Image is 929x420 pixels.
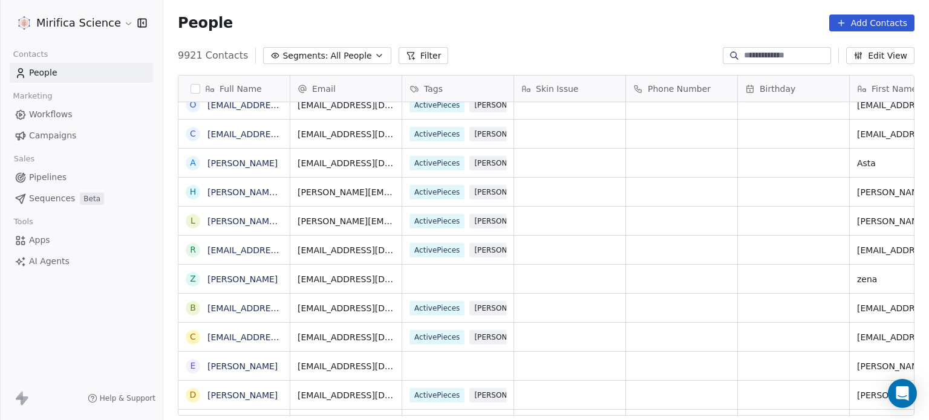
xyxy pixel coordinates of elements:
[10,251,153,271] a: AI Agents
[29,108,73,121] span: Workflows
[10,167,153,187] a: Pipelines
[220,83,262,95] span: Full Name
[190,273,196,285] div: z
[626,76,737,102] div: Phone Number
[29,234,50,247] span: Apps
[100,393,155,403] span: Help & Support
[424,83,443,95] span: Tags
[290,76,402,102] div: Email
[298,331,394,343] span: [EMAIL_ADDRESS][DOMAIN_NAME]
[8,150,40,168] span: Sales
[514,76,625,102] div: Skin Issue
[648,83,711,95] span: Phone Number
[207,158,278,168] a: [PERSON_NAME]
[207,187,426,197] a: [PERSON_NAME][EMAIL_ADDRESS][DOMAIN_NAME]
[191,360,196,372] div: E
[10,105,153,124] a: Workflows
[178,102,290,416] div: grid
[190,157,196,169] div: A
[189,99,196,111] div: o
[402,76,513,102] div: Tags
[10,126,153,146] a: Campaigns
[207,361,278,371] a: [PERSON_NAME]
[409,214,464,228] span: ActivePieces
[29,66,57,79] span: People
[190,331,196,343] div: c
[17,16,31,30] img: MIRIFICA%20science_logo_icon-big.png
[178,76,290,102] div: Full Name
[872,83,917,95] span: First Name
[298,186,394,198] span: [PERSON_NAME][EMAIL_ADDRESS][DOMAIN_NAME]
[178,48,248,63] span: 9921 Contacts
[15,13,129,33] button: Mirifica Science
[190,244,196,256] div: r
[409,98,464,112] span: ActivePieces
[469,127,559,141] span: [PERSON_NAME][URL]
[191,215,195,227] div: l
[469,388,559,402] span: [PERSON_NAME][URL]
[190,389,197,401] div: D
[846,47,914,64] button: Edit View
[312,83,336,95] span: Email
[469,243,559,257] span: [PERSON_NAME][URL]
[409,127,464,141] span: ActivePieces
[29,255,70,268] span: AI Agents
[409,156,464,170] span: ActivePieces
[298,302,394,314] span: [EMAIL_ADDRESS][DOMAIN_NAME]
[409,301,464,315] span: ActivePieces
[330,50,371,62] span: All People
[298,389,394,401] span: [EMAIL_ADDRESS][DOMAIN_NAME]
[399,47,449,64] button: Filter
[10,230,153,250] a: Apps
[469,214,559,228] span: [PERSON_NAME][URL]
[409,185,464,199] span: ActivePieces
[29,129,76,142] span: Campaigns
[298,360,394,372] span: [EMAIL_ADDRESS][DOMAIN_NAME]
[10,189,153,208] a: SequencesBeta
[8,45,53,63] span: Contacts
[298,244,394,256] span: [EMAIL_ADDRESS][DOMAIN_NAME]
[207,274,278,284] a: [PERSON_NAME]
[190,128,196,140] div: c
[207,390,278,400] a: [PERSON_NAME]
[409,243,464,257] span: ActivePieces
[469,185,559,199] span: [PERSON_NAME][URL]
[469,330,559,344] span: [PERSON_NAME][URL]
[207,100,356,110] a: [EMAIL_ADDRESS][DOMAIN_NAME]
[469,156,559,170] span: [PERSON_NAME][URL]
[88,393,155,403] a: Help & Support
[298,157,394,169] span: [EMAIL_ADDRESS][DOMAIN_NAME]
[409,330,464,344] span: ActivePieces
[298,215,394,227] span: [PERSON_NAME][EMAIL_ADDRESS][PERSON_NAME][DOMAIN_NAME]
[178,14,233,32] span: People
[36,15,121,31] span: Mirifica Science
[80,193,104,205] span: Beta
[190,186,197,198] div: h
[29,171,67,184] span: Pipelines
[760,83,795,95] span: Birthday
[282,50,328,62] span: Segments:
[8,213,38,231] span: Tools
[29,192,75,205] span: Sequences
[298,273,394,285] span: [EMAIL_ADDRESS][DOMAIN_NAME]
[8,87,57,105] span: Marketing
[190,302,196,314] div: b
[536,83,578,95] span: Skin Issue
[888,379,917,408] div: Open Intercom Messenger
[469,301,559,315] span: [PERSON_NAME][URL]
[829,15,914,31] button: Add Contacts
[207,332,356,342] a: [EMAIL_ADDRESS][DOMAIN_NAME]
[207,245,356,255] a: [EMAIL_ADDRESS][DOMAIN_NAME]
[298,99,394,111] span: [EMAIL_ADDRESS][DOMAIN_NAME]
[207,216,496,226] a: [PERSON_NAME][EMAIL_ADDRESS][PERSON_NAME][DOMAIN_NAME]
[298,128,394,140] span: [EMAIL_ADDRESS][DOMAIN_NAME]
[207,129,356,139] a: [EMAIL_ADDRESS][DOMAIN_NAME]
[409,388,464,402] span: ActivePieces
[10,63,153,83] a: People
[738,76,849,102] div: Birthday
[469,98,559,112] span: [PERSON_NAME][URL]
[207,303,356,313] a: [EMAIL_ADDRESS][DOMAIN_NAME]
